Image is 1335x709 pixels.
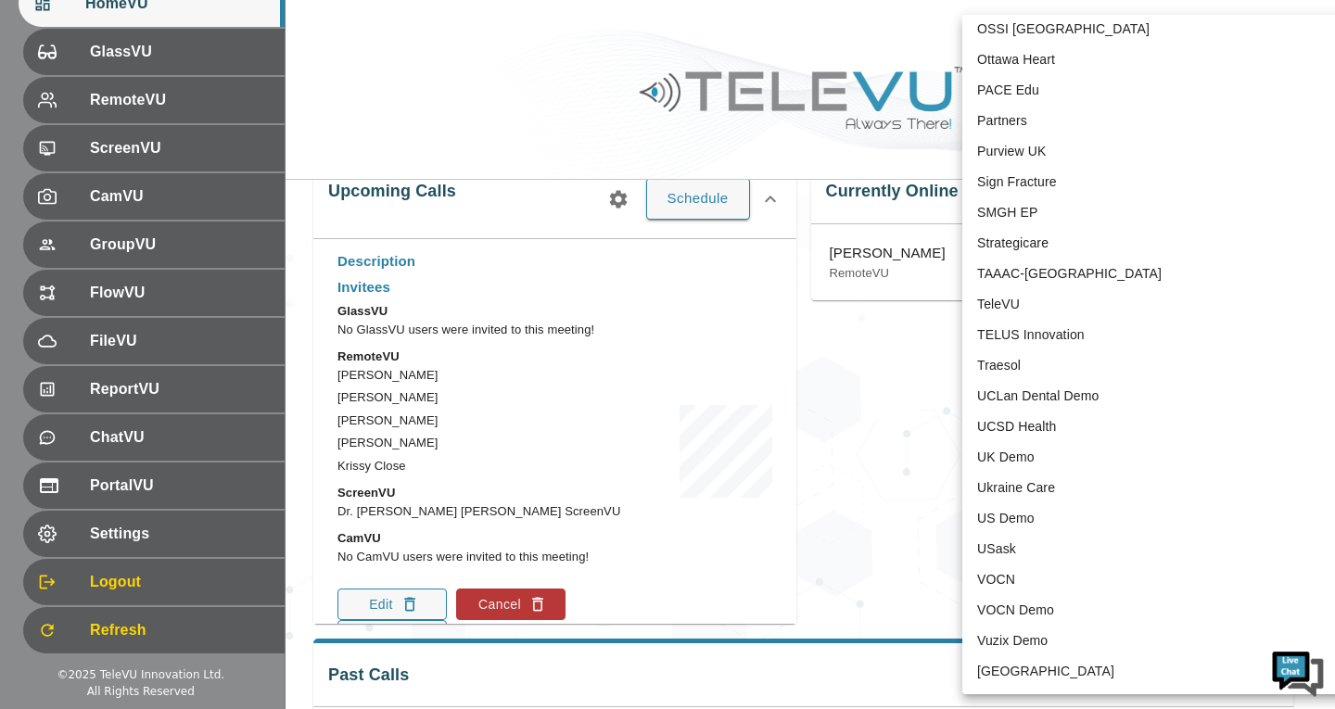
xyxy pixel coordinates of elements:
div: Chat with us now [96,97,311,121]
span: We're online! [108,234,256,421]
img: d_736959983_company_1615157101543_736959983 [32,86,78,133]
textarea: Type your message and hit 'Enter' [9,506,353,571]
img: Chat Widget [1270,644,1326,700]
div: Minimize live chat window [304,9,349,54]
